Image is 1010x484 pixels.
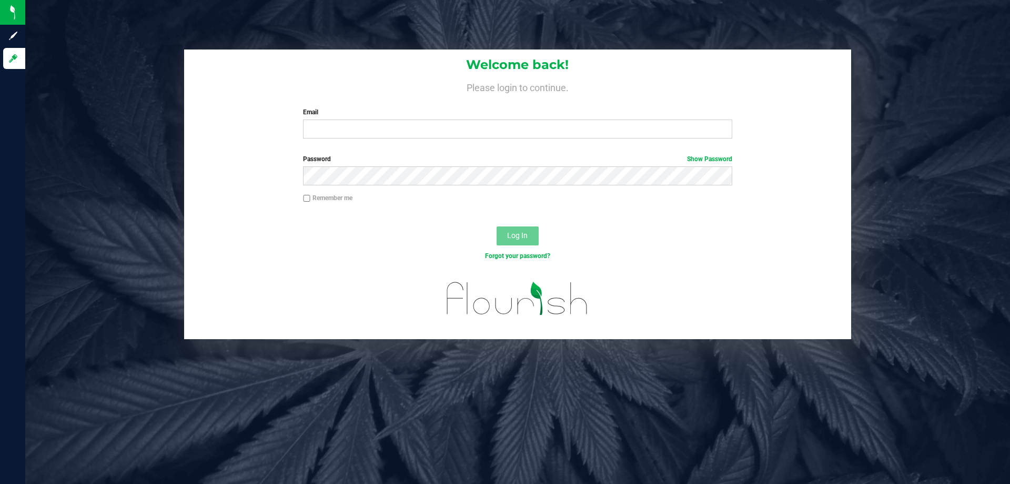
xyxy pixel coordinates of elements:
[184,80,851,93] h4: Please login to continue.
[485,252,550,260] a: Forgot your password?
[507,231,528,240] span: Log In
[184,58,851,72] h1: Welcome back!
[434,272,601,325] img: flourish_logo.svg
[303,155,331,163] span: Password
[303,195,310,202] input: Remember me
[687,155,732,163] a: Show Password
[303,107,732,117] label: Email
[8,53,18,64] inline-svg: Log in
[8,31,18,41] inline-svg: Sign up
[303,193,352,203] label: Remember me
[497,226,539,245] button: Log In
